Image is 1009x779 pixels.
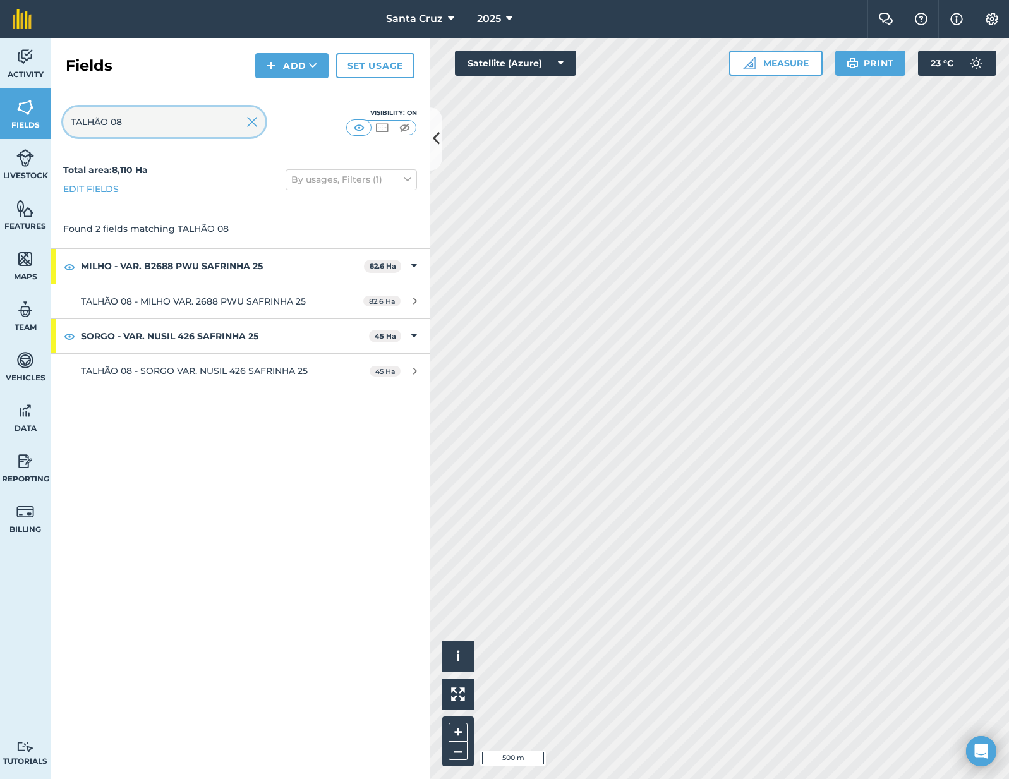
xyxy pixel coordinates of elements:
a: TALHÃO 08 - SORGO VAR. NUSIL 426 SAFRINHA 2545 Ha [51,354,430,388]
img: svg+xml;base64,PD94bWwgdmVyc2lvbj0iMS4wIiBlbmNvZGluZz0idXRmLTgiPz4KPCEtLSBHZW5lcmF0b3I6IEFkb2JlIE... [964,51,989,76]
img: svg+xml;base64,PHN2ZyB4bWxucz0iaHR0cDovL3d3dy53My5vcmcvMjAwMC9zdmciIHdpZHRoPSIxNCIgaGVpZ2h0PSIyNC... [267,58,275,73]
button: Print [835,51,906,76]
a: Edit fields [63,182,119,196]
button: By usages, Filters (1) [286,169,417,190]
span: 2025 [477,11,501,27]
div: SORGO - VAR. NUSIL 426 SAFRINHA 2545 Ha [51,319,430,353]
img: svg+xml;base64,PHN2ZyB4bWxucz0iaHR0cDovL3d3dy53My5vcmcvMjAwMC9zdmciIHdpZHRoPSIyMiIgaGVpZ2h0PSIzMC... [246,114,258,130]
button: Satellite (Azure) [455,51,576,76]
img: svg+xml;base64,PD94bWwgdmVyc2lvbj0iMS4wIiBlbmNvZGluZz0idXRmLTgiPz4KPCEtLSBHZW5lcmF0b3I6IEFkb2JlIE... [16,401,34,420]
img: fieldmargin Logo [13,9,32,29]
a: TALHÃO 08 - MILHO VAR. 2688 PWU SAFRINHA 2582.6 Ha [51,284,430,318]
strong: Total area : 8,110 Ha [63,164,148,176]
img: Two speech bubbles overlapping with the left bubble in the forefront [878,13,893,25]
img: svg+xml;base64,PHN2ZyB4bWxucz0iaHR0cDovL3d3dy53My5vcmcvMjAwMC9zdmciIHdpZHRoPSI1MCIgaGVpZ2h0PSI0MC... [351,121,367,134]
img: svg+xml;base64,PHN2ZyB4bWxucz0iaHR0cDovL3d3dy53My5vcmcvMjAwMC9zdmciIHdpZHRoPSIxOCIgaGVpZ2h0PSIyNC... [64,259,75,274]
div: Open Intercom Messenger [966,736,996,766]
strong: SORGO - VAR. NUSIL 426 SAFRINHA 25 [81,319,369,353]
img: svg+xml;base64,PD94bWwgdmVyc2lvbj0iMS4wIiBlbmNvZGluZz0idXRmLTgiPz4KPCEtLSBHZW5lcmF0b3I6IEFkb2JlIE... [16,47,34,66]
span: Santa Cruz [386,11,443,27]
img: Four arrows, one pointing top left, one top right, one bottom right and the last bottom left [451,687,465,701]
img: svg+xml;base64,PHN2ZyB4bWxucz0iaHR0cDovL3d3dy53My5vcmcvMjAwMC9zdmciIHdpZHRoPSIxOSIgaGVpZ2h0PSIyNC... [847,56,859,71]
img: svg+xml;base64,PD94bWwgdmVyc2lvbj0iMS4wIiBlbmNvZGluZz0idXRmLTgiPz4KPCEtLSBHZW5lcmF0b3I6IEFkb2JlIE... [16,502,34,521]
span: 82.6 Ha [363,296,401,306]
img: svg+xml;base64,PHN2ZyB4bWxucz0iaHR0cDovL3d3dy53My5vcmcvMjAwMC9zdmciIHdpZHRoPSI1NiIgaGVpZ2h0PSI2MC... [16,250,34,269]
div: Visibility: On [346,108,417,118]
img: Ruler icon [743,57,756,69]
img: svg+xml;base64,PHN2ZyB4bWxucz0iaHR0cDovL3d3dy53My5vcmcvMjAwMC9zdmciIHdpZHRoPSI1NiIgaGVpZ2h0PSI2MC... [16,98,34,117]
img: A question mark icon [914,13,929,25]
img: svg+xml;base64,PHN2ZyB4bWxucz0iaHR0cDovL3d3dy53My5vcmcvMjAwMC9zdmciIHdpZHRoPSI1MCIgaGVpZ2h0PSI0MC... [397,121,413,134]
img: svg+xml;base64,PHN2ZyB4bWxucz0iaHR0cDovL3d3dy53My5vcmcvMjAwMC9zdmciIHdpZHRoPSI1NiIgaGVpZ2h0PSI2MC... [16,199,34,218]
span: 45 Ha [370,366,401,377]
button: 23 °C [918,51,996,76]
span: i [456,648,460,664]
strong: 82.6 Ha [370,262,396,270]
a: Set usage [336,53,414,78]
img: svg+xml;base64,PHN2ZyB4bWxucz0iaHR0cDovL3d3dy53My5vcmcvMjAwMC9zdmciIHdpZHRoPSIxOCIgaGVpZ2h0PSIyNC... [64,329,75,344]
button: i [442,641,474,672]
strong: MILHO - VAR. B2688 PWU SAFRINHA 25 [81,249,364,283]
button: – [449,742,468,760]
div: MILHO - VAR. B2688 PWU SAFRINHA 2582.6 Ha [51,249,430,283]
img: svg+xml;base64,PD94bWwgdmVyc2lvbj0iMS4wIiBlbmNvZGluZz0idXRmLTgiPz4KPCEtLSBHZW5lcmF0b3I6IEFkb2JlIE... [16,452,34,471]
img: svg+xml;base64,PHN2ZyB4bWxucz0iaHR0cDovL3d3dy53My5vcmcvMjAwMC9zdmciIHdpZHRoPSIxNyIgaGVpZ2h0PSIxNy... [950,11,963,27]
div: Found 2 fields matching TALHÃO 08 [51,209,430,248]
span: TALHÃO 08 - SORGO VAR. NUSIL 426 SAFRINHA 25 [81,365,308,377]
span: 23 ° C [931,51,953,76]
button: Measure [729,51,823,76]
img: A cog icon [984,13,1000,25]
strong: 45 Ha [375,332,396,341]
img: svg+xml;base64,PHN2ZyB4bWxucz0iaHR0cDovL3d3dy53My5vcmcvMjAwMC9zdmciIHdpZHRoPSI1MCIgaGVpZ2h0PSI0MC... [374,121,390,134]
button: + [449,723,468,742]
input: Search [63,107,265,137]
button: Add [255,53,329,78]
img: svg+xml;base64,PD94bWwgdmVyc2lvbj0iMS4wIiBlbmNvZGluZz0idXRmLTgiPz4KPCEtLSBHZW5lcmF0b3I6IEFkb2JlIE... [16,351,34,370]
img: svg+xml;base64,PD94bWwgdmVyc2lvbj0iMS4wIiBlbmNvZGluZz0idXRmLTgiPz4KPCEtLSBHZW5lcmF0b3I6IEFkb2JlIE... [16,741,34,753]
span: TALHÃO 08 - MILHO VAR. 2688 PWU SAFRINHA 25 [81,296,306,307]
h2: Fields [66,56,112,76]
img: svg+xml;base64,PD94bWwgdmVyc2lvbj0iMS4wIiBlbmNvZGluZz0idXRmLTgiPz4KPCEtLSBHZW5lcmF0b3I6IEFkb2JlIE... [16,300,34,319]
img: svg+xml;base64,PD94bWwgdmVyc2lvbj0iMS4wIiBlbmNvZGluZz0idXRmLTgiPz4KPCEtLSBHZW5lcmF0b3I6IEFkb2JlIE... [16,148,34,167]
